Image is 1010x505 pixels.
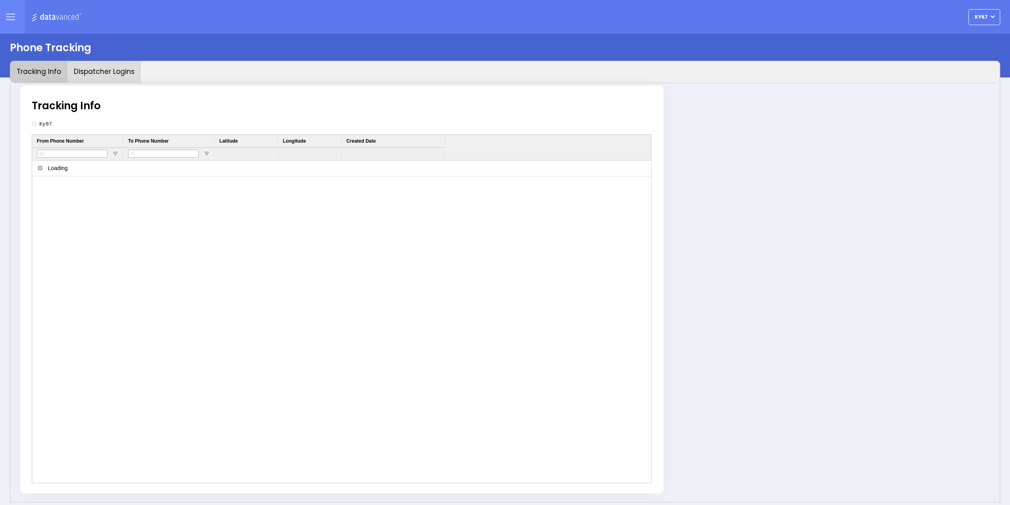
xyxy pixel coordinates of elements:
[37,138,84,144] span: From Phone Number
[283,138,306,144] span: Longitude
[37,116,145,132] input: Search
[975,14,988,21] span: KY67
[31,12,84,22] img: Logo
[346,138,376,144] span: Created Date
[219,138,238,144] span: Latitude
[10,61,67,83] button: Tracking Info
[968,9,1000,25] button: KY67
[112,151,119,157] button: Open Filter Menu
[128,150,199,158] input: To Phone Number Filter Input
[67,61,141,83] button: Dispatcher Logins
[128,138,169,144] span: To Phone Number
[10,40,91,56] div: Phone Tracking
[204,151,210,157] button: Open Filter Menu
[32,98,652,114] div: Tracking Info
[48,165,68,171] span: Loading
[37,150,108,158] input: From Phone Number Filter Input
